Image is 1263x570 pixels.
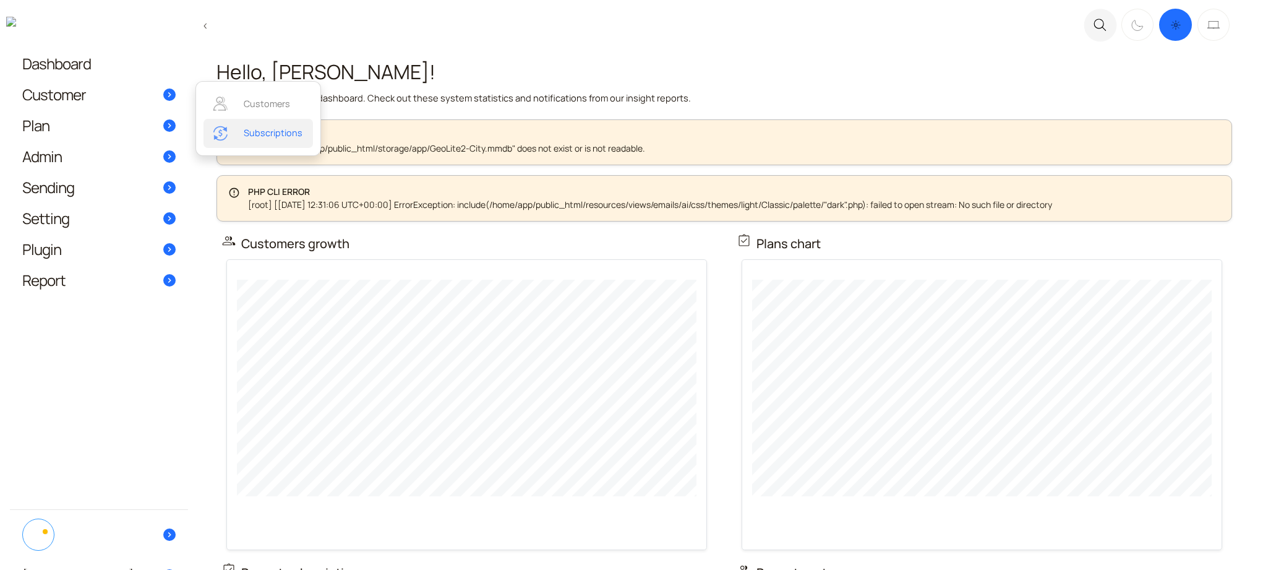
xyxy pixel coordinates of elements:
[248,130,645,142] h4: GeoIP Error
[248,142,645,155] p: The file "/home/app/public_html/storage/app/GeoLite2-City.mmdb" does not exist or is not readable.
[216,58,1232,86] h1: Hello, [PERSON_NAME]!
[10,172,188,202] a: Sending
[22,57,91,70] span: Dashboard
[10,48,188,79] a: Dashboard
[203,119,313,148] a: Subscriptions
[22,243,61,256] span: Plugin
[216,175,1232,222] div: Debug: [ empty ]
[216,119,1232,166] div: Debug: [ empty ]
[244,126,302,140] span: Subscriptions
[10,141,188,171] a: Admin
[22,212,69,225] span: Setting
[22,119,49,132] span: Plan
[1120,6,1232,43] div: Dark mode switcher
[248,186,1052,198] h4: PHP CLI ERROR
[10,265,188,295] a: Report
[221,233,236,248] span: people_outline
[22,181,74,194] span: Sending
[10,79,188,110] a: Customer
[737,233,751,248] i: assignment_turned_in
[203,89,313,118] a: Customers
[10,234,188,264] a: Plugin
[221,233,712,253] h4: Customers growth
[6,17,43,27] img: logo_dark.svg
[216,91,1232,105] p: Welcome back to admin dashboard. Check out these system statistics and notifications from our ins...
[10,110,188,140] a: Plan
[248,198,1052,211] p: [root] [[DATE] 12:31:06 UTC+00:00] ErrorException: include(/home/app/public_html/resources/views/...
[10,203,188,233] a: Setting
[22,150,62,163] span: Admin
[22,274,66,287] span: Report
[22,88,86,101] span: Customer
[737,233,1227,253] h4: Plans chart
